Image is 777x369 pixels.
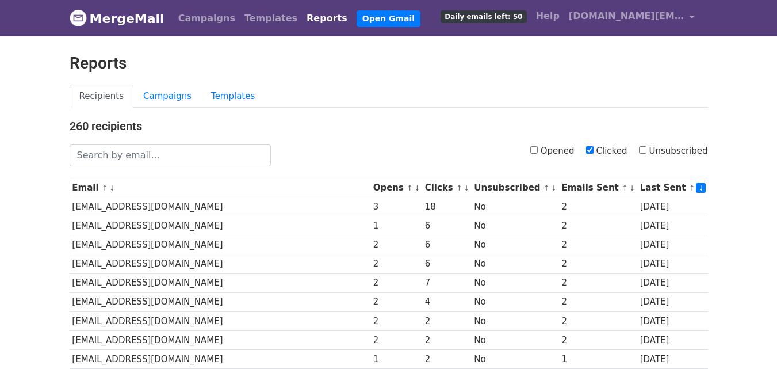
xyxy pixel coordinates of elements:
[70,216,370,235] td: [EMAIL_ADDRESS][DOMAIN_NAME]
[370,254,422,273] td: 2
[622,184,628,192] a: ↑
[637,292,708,311] td: [DATE]
[370,292,422,311] td: 2
[472,235,559,254] td: No
[472,292,559,311] td: No
[422,292,472,311] td: 4
[472,311,559,330] td: No
[559,273,637,292] td: 2
[472,178,559,197] th: Unsubscribed
[531,5,564,28] a: Help
[637,235,708,254] td: [DATE]
[472,273,559,292] td: No
[441,10,526,23] span: Daily emails left: 50
[70,349,370,368] td: [EMAIL_ADDRESS][DOMAIN_NAME]
[407,184,413,192] a: ↑
[370,235,422,254] td: 2
[70,235,370,254] td: [EMAIL_ADDRESS][DOMAIN_NAME]
[436,5,531,28] a: Daily emails left: 50
[696,183,706,193] a: ↓
[133,85,201,108] a: Campaigns
[422,216,472,235] td: 6
[302,7,352,30] a: Reports
[370,311,422,330] td: 2
[109,184,116,192] a: ↓
[70,178,370,197] th: Email
[637,178,708,197] th: Last Sent
[586,144,627,158] label: Clicked
[559,235,637,254] td: 2
[357,10,420,27] a: Open Gmail
[70,330,370,349] td: [EMAIL_ADDRESS][DOMAIN_NAME]
[370,178,422,197] th: Opens
[422,178,472,197] th: Clicks
[422,349,472,368] td: 2
[464,184,470,192] a: ↓
[559,178,637,197] th: Emails Sent
[370,330,422,349] td: 2
[472,254,559,273] td: No
[70,144,271,166] input: Search by email...
[639,144,708,158] label: Unsubscribed
[530,144,575,158] label: Opened
[70,9,87,26] img: MergeMail logo
[70,311,370,330] td: [EMAIL_ADDRESS][DOMAIN_NAME]
[637,349,708,368] td: [DATE]
[70,54,708,73] h2: Reports
[559,292,637,311] td: 2
[370,273,422,292] td: 2
[102,184,108,192] a: ↑
[559,330,637,349] td: 2
[559,254,637,273] td: 2
[370,197,422,216] td: 3
[422,235,472,254] td: 6
[637,216,708,235] td: [DATE]
[240,7,302,30] a: Templates
[472,349,559,368] td: No
[70,197,370,216] td: [EMAIL_ADDRESS][DOMAIN_NAME]
[70,273,370,292] td: [EMAIL_ADDRESS][DOMAIN_NAME]
[530,146,538,154] input: Opened
[422,254,472,273] td: 6
[422,330,472,349] td: 2
[370,349,422,368] td: 1
[637,254,708,273] td: [DATE]
[559,216,637,235] td: 2
[472,216,559,235] td: No
[586,146,594,154] input: Clicked
[637,273,708,292] td: [DATE]
[559,311,637,330] td: 2
[472,330,559,349] td: No
[629,184,636,192] a: ↓
[543,184,550,192] a: ↑
[564,5,699,32] a: [DOMAIN_NAME][EMAIL_ADDRESS][DOMAIN_NAME]
[689,184,695,192] a: ↑
[637,330,708,349] td: [DATE]
[637,197,708,216] td: [DATE]
[569,9,684,23] span: [DOMAIN_NAME][EMAIL_ADDRESS][DOMAIN_NAME]
[456,184,462,192] a: ↑
[472,197,559,216] td: No
[70,6,164,31] a: MergeMail
[70,119,708,133] h4: 260 recipients
[201,85,265,108] a: Templates
[70,292,370,311] td: [EMAIL_ADDRESS][DOMAIN_NAME]
[422,197,472,216] td: 18
[70,85,134,108] a: Recipients
[422,311,472,330] td: 2
[559,197,637,216] td: 2
[422,273,472,292] td: 7
[370,216,422,235] td: 1
[637,311,708,330] td: [DATE]
[70,254,370,273] td: [EMAIL_ADDRESS][DOMAIN_NAME]
[551,184,557,192] a: ↓
[174,7,240,30] a: Campaigns
[639,146,646,154] input: Unsubscribed
[414,184,420,192] a: ↓
[559,349,637,368] td: 1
